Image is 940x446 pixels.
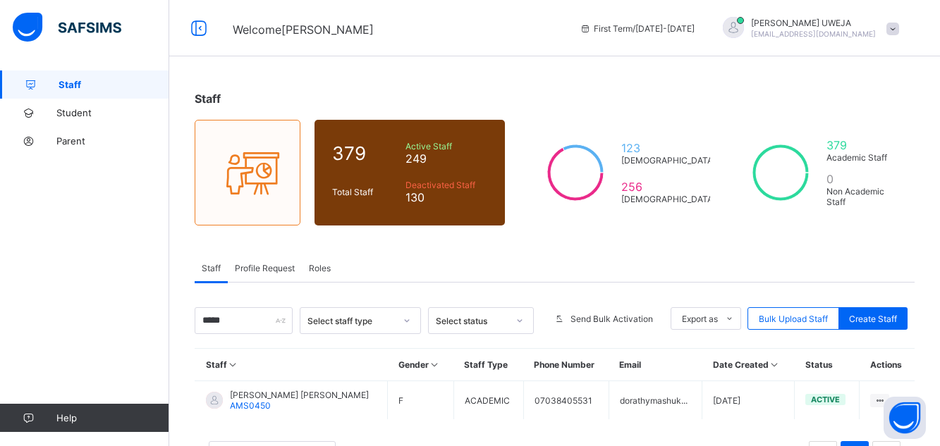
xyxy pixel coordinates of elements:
[580,23,695,34] span: session/term information
[860,349,915,381] th: Actions
[609,349,702,381] th: Email
[769,359,781,370] i: Sort in Ascending Order
[453,349,523,381] th: Staff Type
[230,400,271,411] span: AMS0450
[405,151,488,166] span: 249
[56,107,169,118] span: Student
[227,359,239,370] i: Sort in Ascending Order
[405,190,488,204] span: 130
[233,23,374,37] span: Welcome [PERSON_NAME]
[332,142,398,164] span: 379
[195,92,221,106] span: Staff
[751,30,876,38] span: [EMAIL_ADDRESS][DOMAIN_NAME]
[621,141,716,155] span: 123
[56,412,169,423] span: Help
[388,349,454,381] th: Gender
[405,141,488,151] span: Active Staff
[884,397,926,439] button: Open asap
[453,381,523,420] td: ACADEMIC
[436,316,508,326] div: Select status
[849,314,897,324] span: Create Staff
[523,381,609,420] td: 07038405531
[523,349,609,381] th: Phone Number
[429,359,441,370] i: Sort in Ascending Order
[702,381,795,420] td: [DATE]
[388,381,454,420] td: F
[621,155,716,166] span: [DEMOGRAPHIC_DATA]
[59,79,169,90] span: Staff
[811,395,840,404] span: active
[609,381,702,420] td: dorathymashuk...
[759,314,828,324] span: Bulk Upload Staff
[230,390,369,400] span: [PERSON_NAME] [PERSON_NAME]
[202,263,221,273] span: Staff
[329,183,402,201] div: Total Staff
[621,194,716,204] span: [DEMOGRAPHIC_DATA]
[405,180,488,190] span: Deactivated Staff
[307,316,396,326] div: Select staff type
[195,349,388,381] th: Staff
[709,17,906,40] div: HELENUWEJA
[621,180,716,194] span: 256
[235,263,295,273] span: Profile Request
[702,349,795,381] th: Date Created
[682,314,718,324] span: Export as
[309,263,331,273] span: Roles
[751,18,876,28] span: [PERSON_NAME] UWEJA
[826,152,897,163] span: Academic Staff
[795,349,860,381] th: Status
[13,13,121,42] img: safsims
[826,138,897,152] span: 379
[826,186,897,207] span: Non Academic Staff
[56,135,169,147] span: Parent
[826,172,897,186] span: 0
[570,314,653,324] span: Send Bulk Activation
